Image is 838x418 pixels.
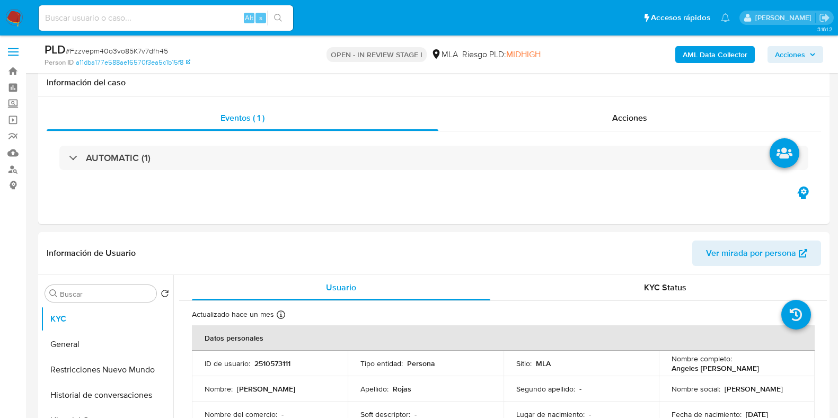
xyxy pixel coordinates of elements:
[161,289,169,301] button: Volver al orden por defecto
[462,49,541,60] span: Riesgo PLD:
[192,309,274,319] p: Actualizado hace un mes
[220,112,264,124] span: Eventos ( 1 )
[245,13,253,23] span: Alt
[431,49,458,60] div: MLA
[59,146,808,170] div: AUTOMATIC (1)
[672,363,759,373] p: Angeles [PERSON_NAME]
[819,12,830,23] a: Salir
[237,384,295,394] p: [PERSON_NAME]
[672,354,732,363] p: Nombre completo :
[672,384,720,394] p: Nombre social :
[755,13,815,23] p: noelia.huarte@mercadolibre.com
[259,13,262,23] span: s
[612,112,647,124] span: Acciones
[725,384,783,394] p: [PERSON_NAME]
[267,11,289,25] button: search-icon
[254,359,290,368] p: 2510573111
[66,46,168,56] span: # Fzzvepm40o3vo85K7v7dfh45
[47,248,136,259] h1: Información de Usuario
[41,332,173,357] button: General
[692,241,821,266] button: Ver mirada por persona
[205,384,233,394] p: Nombre :
[536,359,551,368] p: MLA
[45,58,74,67] b: Person ID
[86,152,151,164] h3: AUTOMATIC (1)
[39,11,293,25] input: Buscar usuario o caso...
[192,325,815,351] th: Datos personales
[49,289,58,298] button: Buscar
[76,58,190,67] a: a11dba177e588ae16570f3ea5c1b15f8
[360,359,403,368] p: Tipo entidad :
[326,281,356,294] span: Usuario
[579,384,581,394] p: -
[41,306,173,332] button: KYC
[41,383,173,408] button: Historial de conversaciones
[45,41,66,58] b: PLD
[675,46,755,63] button: AML Data Collector
[205,359,250,368] p: ID de usuario :
[47,77,821,88] h1: Información del caso
[516,384,575,394] p: Segundo apellido :
[393,384,411,394] p: Rojas
[360,384,389,394] p: Apellido :
[706,241,796,266] span: Ver mirada por persona
[60,289,152,299] input: Buscar
[721,13,730,22] a: Notificaciones
[775,46,805,63] span: Acciones
[768,46,823,63] button: Acciones
[506,48,541,60] span: MIDHIGH
[644,281,686,294] span: KYC Status
[327,47,427,62] p: OPEN - IN REVIEW STAGE I
[651,12,710,23] span: Accesos rápidos
[683,46,747,63] b: AML Data Collector
[516,359,532,368] p: Sitio :
[407,359,435,368] p: Persona
[41,357,173,383] button: Restricciones Nuevo Mundo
